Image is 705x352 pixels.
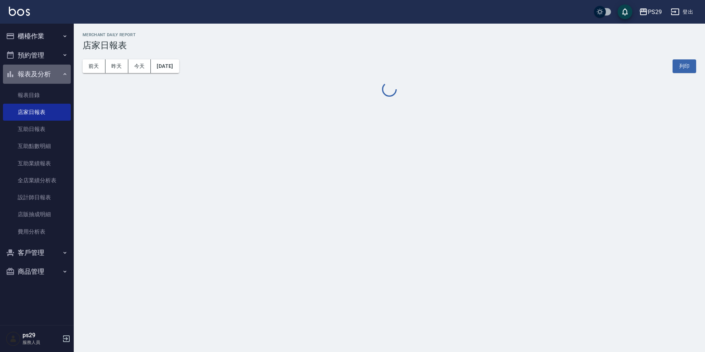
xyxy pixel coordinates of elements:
button: 客戶管理 [3,243,71,262]
button: 列印 [673,59,696,73]
h3: 店家日報表 [83,40,696,51]
h5: ps29 [22,332,60,339]
button: save [618,4,632,19]
button: 商品管理 [3,262,71,281]
button: 今天 [128,59,151,73]
a: 設計師日報表 [3,189,71,206]
button: 報表及分析 [3,65,71,84]
div: PS29 [648,7,662,17]
a: 全店業績分析表 [3,172,71,189]
button: 昨天 [105,59,128,73]
p: 服務人員 [22,339,60,346]
a: 店家日報表 [3,104,71,121]
button: [DATE] [151,59,179,73]
button: 櫃檯作業 [3,27,71,46]
a: 報表目錄 [3,87,71,104]
a: 互助日報表 [3,121,71,138]
a: 店販抽成明細 [3,206,71,223]
img: Person [6,331,21,346]
h2: Merchant Daily Report [83,32,696,37]
a: 費用分析表 [3,223,71,240]
button: 登出 [668,5,696,19]
button: PS29 [636,4,665,20]
img: Logo [9,7,30,16]
button: 前天 [83,59,105,73]
a: 互助點數明細 [3,138,71,155]
button: 預約管理 [3,46,71,65]
a: 互助業績報表 [3,155,71,172]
